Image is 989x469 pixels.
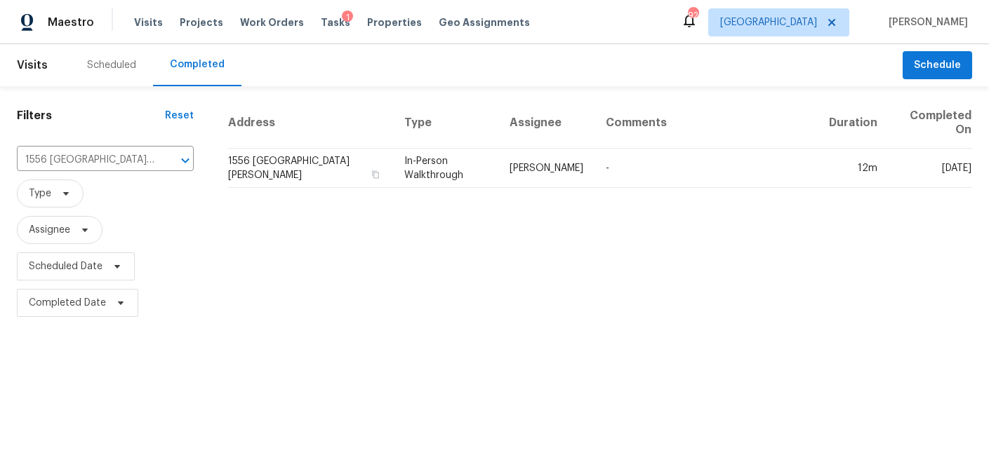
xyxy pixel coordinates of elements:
[369,168,382,181] button: Copy Address
[720,15,817,29] span: [GEOGRAPHIC_DATA]
[29,186,51,200] span: Type
[595,97,818,149] th: Comments
[165,109,194,123] div: Reset
[595,149,818,188] td: -
[87,58,136,72] div: Scheduled
[180,15,223,29] span: Projects
[393,97,498,149] th: Type
[17,109,165,123] h1: Filters
[342,11,353,25] div: 1
[48,15,94,29] span: Maestro
[367,15,422,29] span: Properties
[321,18,350,27] span: Tasks
[883,15,968,29] span: [PERSON_NAME]
[818,149,889,188] td: 12m
[29,296,106,310] span: Completed Date
[240,15,304,29] span: Work Orders
[227,97,393,149] th: Address
[170,57,225,72] div: Completed
[889,97,972,149] th: Completed On
[393,149,498,188] td: In-Person Walkthrough
[889,149,972,188] td: [DATE]
[29,259,102,273] span: Scheduled Date
[175,151,195,170] button: Open
[818,97,889,149] th: Duration
[29,223,70,237] span: Assignee
[688,8,698,22] div: 92
[227,149,393,188] td: 1556 [GEOGRAPHIC_DATA][PERSON_NAME]
[439,15,530,29] span: Geo Assignments
[17,149,154,171] input: Search for an address...
[134,15,163,29] span: Visits
[903,51,972,80] button: Schedule
[17,50,48,81] span: Visits
[498,97,595,149] th: Assignee
[498,149,595,188] td: [PERSON_NAME]
[914,57,961,74] span: Schedule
